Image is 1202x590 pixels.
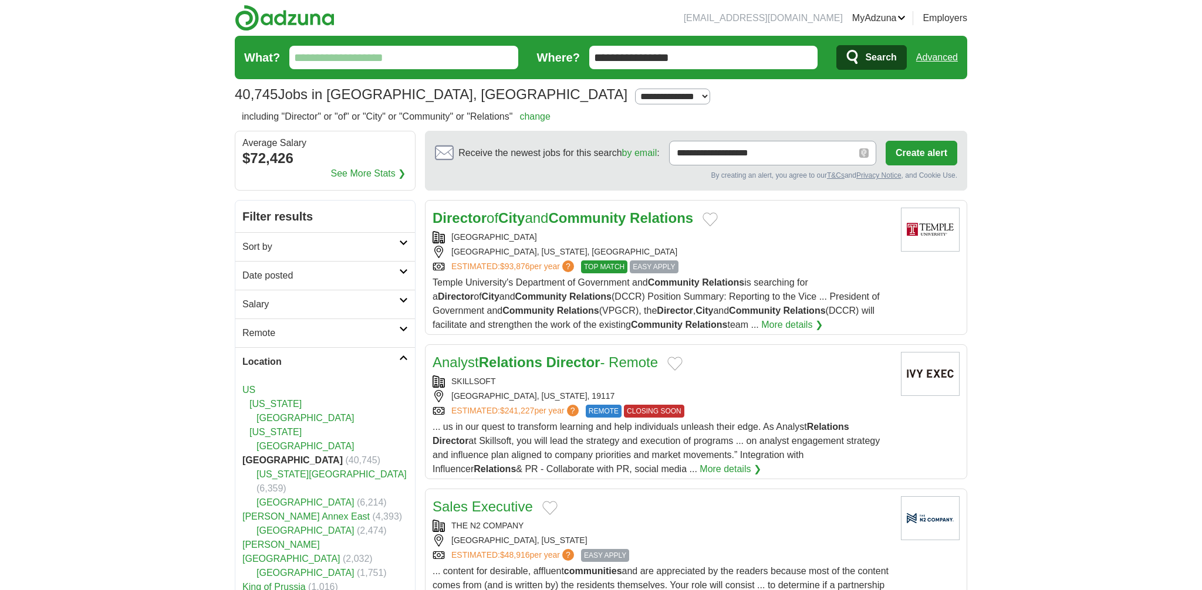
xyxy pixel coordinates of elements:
span: (6,214) [357,497,387,507]
strong: Relations [702,277,744,287]
span: (4,393) [372,511,402,521]
span: CLOSING SOON [624,405,684,418]
h2: Date posted [242,269,399,283]
h2: Remote [242,326,399,340]
a: T&Cs [827,171,845,179]
a: [GEOGRAPHIC_DATA] [256,568,354,578]
a: [PERSON_NAME] Annex East [242,511,370,521]
label: Where? [537,49,580,66]
a: [GEOGRAPHIC_DATA] [451,232,537,242]
span: (2,032) [343,554,373,564]
a: More details ❯ [700,462,761,476]
strong: communities [564,566,622,576]
div: [GEOGRAPHIC_DATA], [US_STATE], [GEOGRAPHIC_DATA] [433,246,892,258]
a: [PERSON_NAME][GEOGRAPHIC_DATA] [242,540,340,564]
a: Salary [235,290,415,318]
strong: Relations [807,422,849,432]
a: Sort by [235,232,415,261]
div: $72,426 [242,148,408,169]
span: Search [865,46,896,69]
a: More details ❯ [761,318,823,332]
a: ESTIMATED:$241,227per year? [451,405,581,418]
a: DirectorofCityandCommunity Relations [433,210,693,226]
span: (40,745) [345,455,380,465]
div: [GEOGRAPHIC_DATA], [US_STATE], 19117 [433,390,892,402]
button: Create alert [886,141,957,165]
a: Sales Executive [433,499,533,514]
strong: City [482,291,499,301]
strong: Director [438,291,474,301]
span: EASY APPLY [581,549,629,562]
strong: Community [631,320,683,330]
h2: Sort by [242,240,399,254]
span: (1,751) [357,568,387,578]
h2: including "Director" or "of" or "City" or "Community" or "Relations" [242,110,551,124]
span: Receive the newest jobs for this search : [458,146,659,160]
a: AnalystRelations Director- Remote [433,354,658,370]
a: [US_STATE][GEOGRAPHIC_DATA] [256,469,407,479]
strong: Director [433,210,487,226]
li: [EMAIL_ADDRESS][DOMAIN_NAME] [684,11,843,25]
strong: Relations [557,306,599,316]
a: [US_STATE] [249,399,302,409]
a: Privacy Notice [856,171,901,179]
span: TOP MATCH [581,260,627,273]
a: [US_STATE] [249,427,302,437]
div: By creating an alert, you agree to our and , and Cookie Use. [435,170,957,181]
span: ? [562,549,574,561]
span: ? [562,260,574,272]
h2: Location [242,355,399,369]
button: Search [836,45,906,70]
a: Location [235,347,415,376]
strong: Relations [474,464,516,474]
button: Add to favorite jobs [667,357,683,371]
a: Date posted [235,261,415,290]
button: Add to favorite jobs [703,212,718,226]
strong: Community [729,306,781,316]
span: ... us in our quest to transform learning and help individuals unleash their edge. As Analyst at ... [433,422,880,474]
strong: Community [502,306,554,316]
strong: Community [515,291,567,301]
a: [GEOGRAPHIC_DATA] [256,441,354,451]
strong: Director [546,354,600,370]
span: REMOTE [586,405,622,418]
div: THE N2 COMPANY [433,520,892,532]
a: ESTIMATED:$48,916per year? [451,549,576,562]
strong: City [498,210,525,226]
h2: Filter results [235,201,415,232]
span: $241,227 [500,406,534,415]
a: Advanced [916,46,958,69]
a: MyAdzuna [852,11,906,25]
strong: Relations [685,320,727,330]
strong: City [695,306,713,316]
strong: Community [648,277,700,287]
div: SKILLSOFT [433,375,892,388]
img: Company logo [901,352,960,396]
strong: Director [657,306,693,316]
div: [GEOGRAPHIC_DATA], [US_STATE] [433,534,892,547]
a: Employers [923,11,967,25]
a: US [242,385,255,395]
span: ? [567,405,579,416]
label: What? [244,49,280,66]
img: Adzuna logo [235,5,335,31]
span: $48,916 [500,550,530,560]
strong: Relations [784,306,826,316]
strong: [GEOGRAPHIC_DATA] [242,455,343,465]
a: See More Stats ❯ [331,167,406,181]
span: $93,876 [500,262,530,271]
h2: Salary [242,297,399,311]
strong: Relations [630,210,693,226]
img: Temple University logo [901,208,960,252]
strong: Relations [569,291,612,301]
span: Temple University's Department of Government and is searching for a of and (DCCR) Position Summar... [433,277,880,330]
strong: Community [548,210,626,226]
img: Company logo [901,496,960,540]
a: change [519,111,551,121]
a: [GEOGRAPHIC_DATA] [256,413,354,423]
a: Remote [235,318,415,347]
strong: Director [433,436,468,446]
a: [GEOGRAPHIC_DATA] [256,525,354,535]
a: ESTIMATED:$93,876per year? [451,260,576,273]
strong: Relations [479,354,542,370]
